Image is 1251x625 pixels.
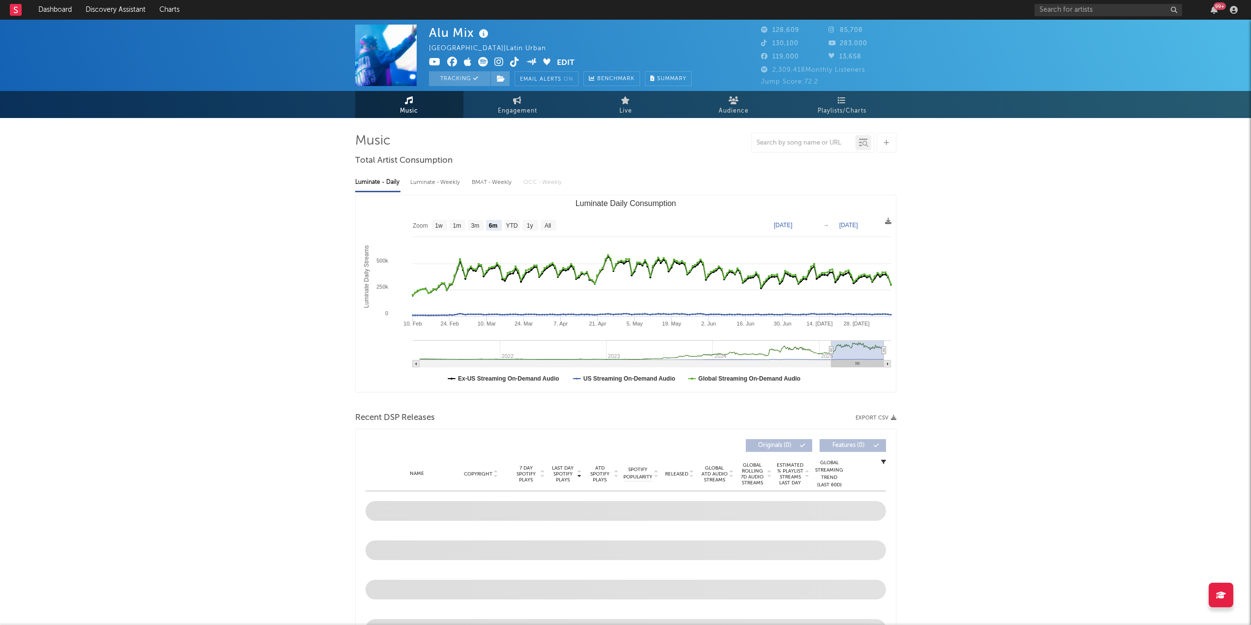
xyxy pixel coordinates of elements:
button: Summary [645,71,692,86]
span: Recent DSP Releases [355,412,435,424]
button: 99+ [1211,6,1218,14]
div: Global Streaming Trend (Last 60D) [815,459,844,489]
div: Alu Mix [429,25,491,41]
text: 24. Mar [514,321,533,327]
span: Copyright [464,471,492,477]
span: 85,708 [828,27,863,33]
span: Live [619,105,632,117]
span: Global Rolling 7D Audio Streams [739,462,766,486]
text: 19. May [662,321,681,327]
span: Originals ( 0 ) [752,443,797,448]
span: 130,100 [761,40,798,47]
span: Summary [657,76,686,82]
span: Music [400,105,418,117]
div: Luminate - Weekly [410,174,462,191]
button: Edit [557,57,575,69]
text: → [823,222,829,229]
text: 500k [376,258,388,264]
button: Tracking [429,71,490,86]
div: Luminate - Daily [355,174,400,191]
a: Live [572,91,680,118]
span: Global ATD Audio Streams [701,465,728,483]
text: [DATE] [839,222,858,229]
button: Email AlertsOn [515,71,579,86]
span: Features ( 0 ) [826,443,871,448]
div: 99 + [1214,2,1226,10]
text: 7. Apr [553,321,568,327]
span: Spotify Popularity [623,466,652,481]
text: 3m [471,222,479,229]
input: Search by song name or URL [752,139,855,147]
text: Luminate Daily Consumption [575,199,676,208]
text: 1y [526,222,533,229]
span: 128,609 [761,27,799,33]
span: Benchmark [597,73,635,85]
svg: Luminate Daily Consumption [356,195,896,392]
span: 283,000 [828,40,867,47]
span: 119,000 [761,54,799,60]
text: [DATE] [774,222,793,229]
div: [GEOGRAPHIC_DATA] | Latin Urban [429,43,557,55]
text: Global Streaming On-Demand Audio [698,375,800,382]
text: 2. Jun [701,321,716,327]
span: ATD Spotify Plays [587,465,613,483]
div: Name [385,470,450,477]
text: US Streaming On-Demand Audio [583,375,675,382]
a: Playlists/Charts [788,91,896,118]
span: Playlists/Charts [818,105,866,117]
text: 6m [488,222,497,229]
text: All [544,222,550,229]
text: Ex-US Streaming On-Demand Audio [458,375,559,382]
input: Search for artists [1035,4,1182,16]
span: Audience [719,105,749,117]
span: Total Artist Consumption [355,155,453,167]
span: 2,309,418 Monthly Listeners [761,67,865,73]
em: On [564,77,573,82]
span: Estimated % Playlist Streams Last Day [777,462,804,486]
text: 0 [385,310,388,316]
text: 21. Apr [589,321,606,327]
div: BMAT - Weekly [472,174,514,191]
a: Audience [680,91,788,118]
text: 14. [DATE] [806,321,832,327]
button: Export CSV [855,415,896,421]
text: 5. May [626,321,643,327]
button: Features(0) [820,439,886,452]
text: 24. Feb [440,321,458,327]
a: Engagement [463,91,572,118]
button: Originals(0) [746,439,812,452]
text: Zoom [413,222,428,229]
span: Jump Score: 72.2 [761,79,818,85]
span: 7 Day Spotify Plays [513,465,539,483]
text: 10. Mar [477,321,496,327]
span: Released [665,471,688,477]
span: Engagement [498,105,537,117]
text: 1w [435,222,443,229]
text: 30. Jun [773,321,791,327]
a: Music [355,91,463,118]
text: 250k [376,284,388,290]
text: 1m [453,222,461,229]
text: 10. Feb [403,321,422,327]
a: Benchmark [583,71,640,86]
text: YTD [506,222,518,229]
text: 16. Jun [736,321,754,327]
text: Luminate Daily Streams [363,245,370,308]
span: 13,658 [828,54,861,60]
text: 28. [DATE] [843,321,869,327]
span: Last Day Spotify Plays [550,465,576,483]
